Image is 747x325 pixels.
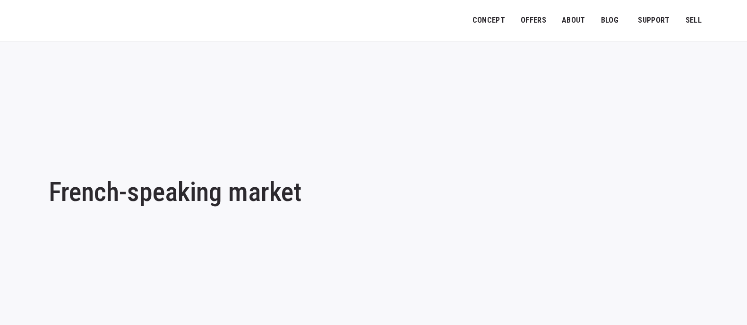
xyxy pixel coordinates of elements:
nav: Primary menu [472,8,733,32]
h1: French-speaking market [49,178,699,207]
a: Switch to [715,11,736,29]
img: English [721,18,730,24]
a: Blog [595,10,625,31]
a: Support [632,10,676,31]
a: Sell [679,10,708,31]
img: Logo [14,10,87,34]
a: Concept [466,10,511,31]
a: OFFERS [515,10,552,31]
a: ABOUT [556,10,592,31]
